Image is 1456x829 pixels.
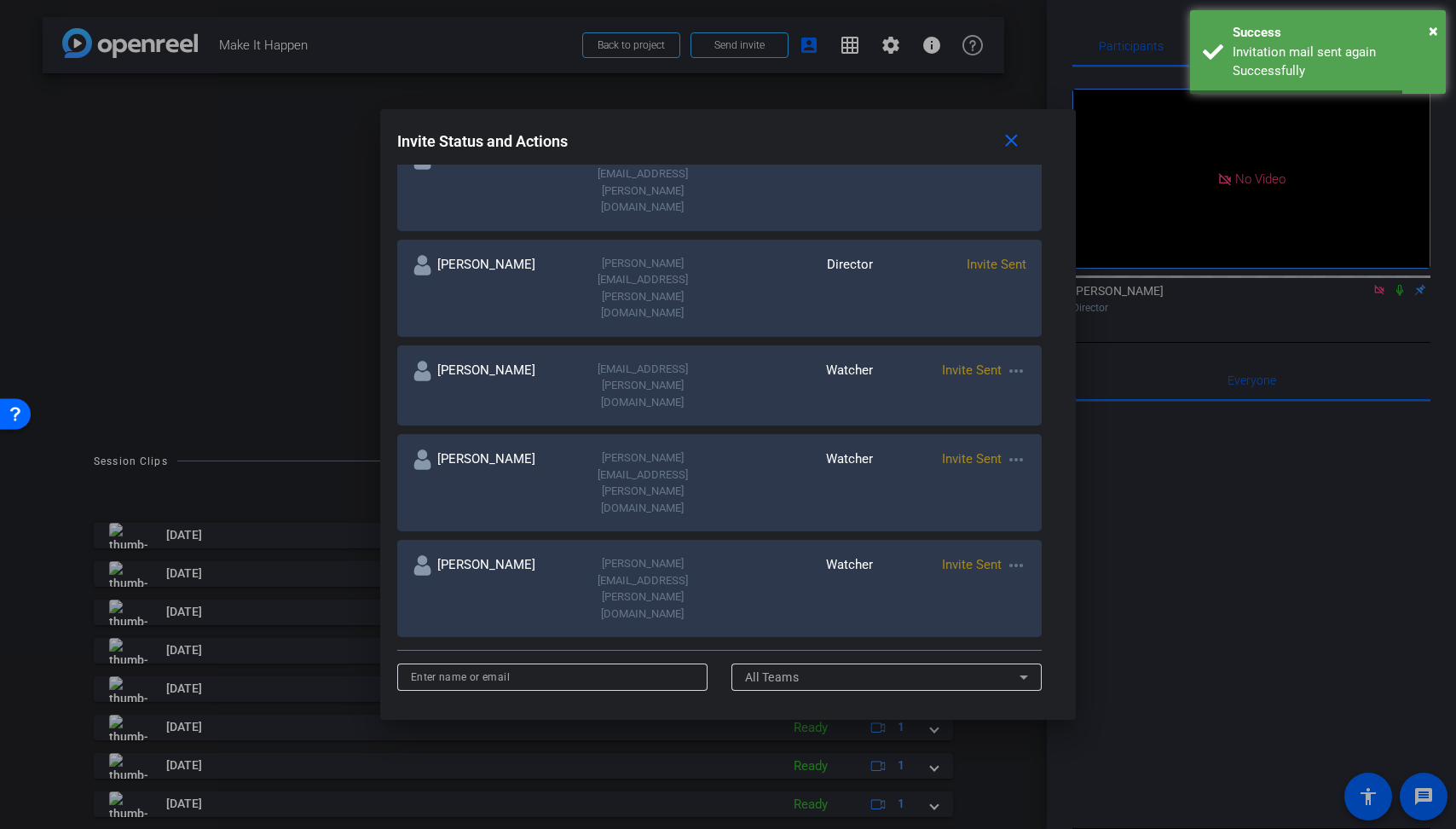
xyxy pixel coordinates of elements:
[413,361,566,411] div: [PERSON_NAME]
[1001,130,1022,152] mat-icon: close
[719,255,873,322] div: Director
[719,555,873,622] div: Watcher
[719,149,873,216] div: Director
[942,557,1002,572] span: Invite Sent
[1429,20,1438,41] span: ×
[566,255,719,322] div: [PERSON_NAME][EMAIL_ADDRESS][PERSON_NAME][DOMAIN_NAME]
[967,151,1026,166] span: Invite Sent
[1006,449,1026,470] mat-icon: more_horiz
[1006,555,1026,576] mat-icon: more_horiz
[566,449,719,516] div: [PERSON_NAME][EMAIL_ADDRESS][PERSON_NAME][DOMAIN_NAME]
[411,667,695,687] input: Enter name or email
[413,149,566,216] div: [PERSON_NAME]
[942,451,1002,467] span: Invite Sent
[745,670,800,684] span: All Teams
[1429,18,1438,43] button: Close
[397,126,1043,157] div: Invite Status and Actions
[719,449,873,516] div: Watcher
[1233,23,1433,43] div: Success
[967,257,1026,272] span: Invite Sent
[413,449,566,516] div: [PERSON_NAME]
[566,149,719,216] div: [PERSON_NAME][EMAIL_ADDRESS][PERSON_NAME][DOMAIN_NAME]
[566,555,719,622] div: [PERSON_NAME][EMAIL_ADDRESS][PERSON_NAME][DOMAIN_NAME]
[719,361,873,411] div: Watcher
[1233,43,1433,81] div: Invitation mail sent again Successfully
[566,361,719,411] div: [EMAIL_ADDRESS][PERSON_NAME][DOMAIN_NAME]
[413,255,566,322] div: [PERSON_NAME]
[1006,361,1026,381] mat-icon: more_horiz
[942,362,1002,378] span: Invite Sent
[413,555,566,622] div: [PERSON_NAME]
